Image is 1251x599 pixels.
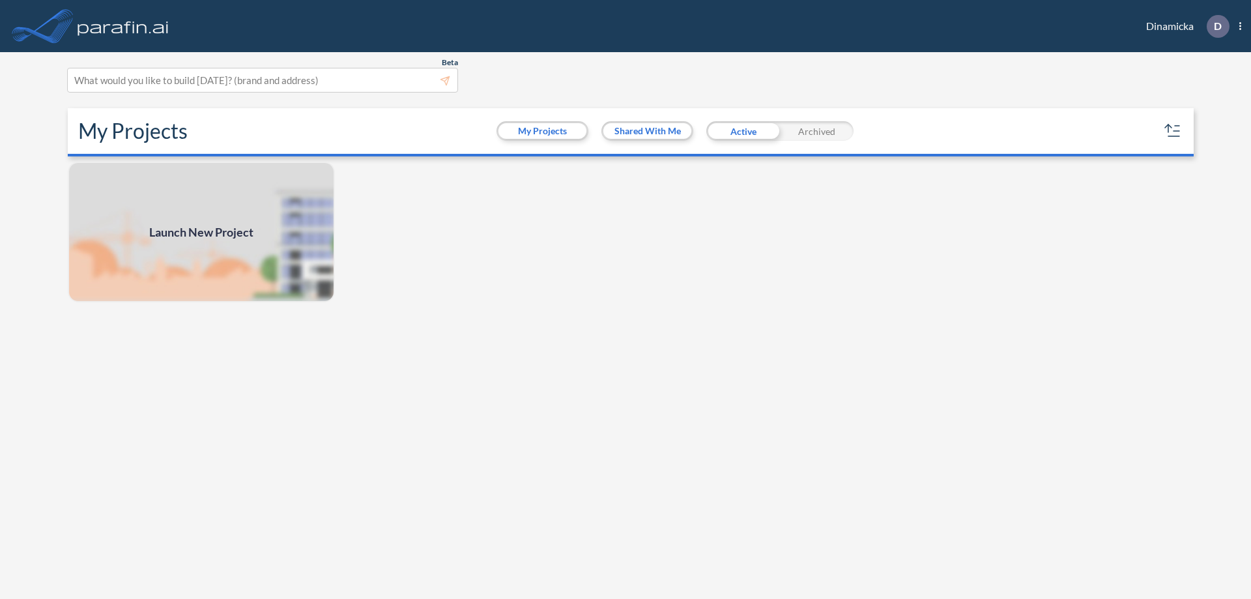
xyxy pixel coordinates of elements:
[603,123,691,139] button: Shared With Me
[68,162,335,302] img: add
[1214,20,1222,32] p: D
[442,57,458,68] span: Beta
[78,119,188,143] h2: My Projects
[68,162,335,302] a: Launch New Project
[149,224,253,241] span: Launch New Project
[780,121,854,141] div: Archived
[498,123,586,139] button: My Projects
[75,13,171,39] img: logo
[1127,15,1241,38] div: Dinamicka
[1162,121,1183,141] button: sort
[706,121,780,141] div: Active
